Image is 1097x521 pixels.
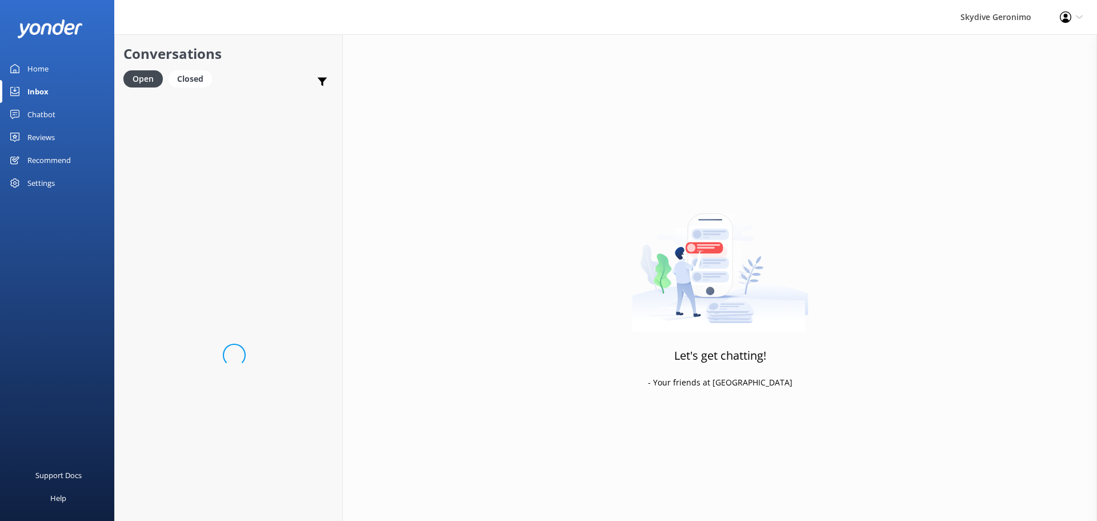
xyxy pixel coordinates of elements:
[50,487,66,510] div: Help
[27,149,71,172] div: Recommend
[17,19,83,38] img: yonder-white-logo.png
[674,347,766,365] h3: Let's get chatting!
[27,57,49,80] div: Home
[123,43,334,65] h2: Conversations
[169,72,218,85] a: Closed
[648,376,792,389] p: - Your friends at [GEOGRAPHIC_DATA]
[169,70,212,88] div: Closed
[27,126,55,149] div: Reviews
[27,103,55,126] div: Chatbot
[632,189,808,332] img: artwork of a man stealing a conversation from at giant smartphone
[123,70,163,88] div: Open
[123,72,169,85] a: Open
[27,172,55,194] div: Settings
[27,80,49,103] div: Inbox
[35,464,82,487] div: Support Docs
